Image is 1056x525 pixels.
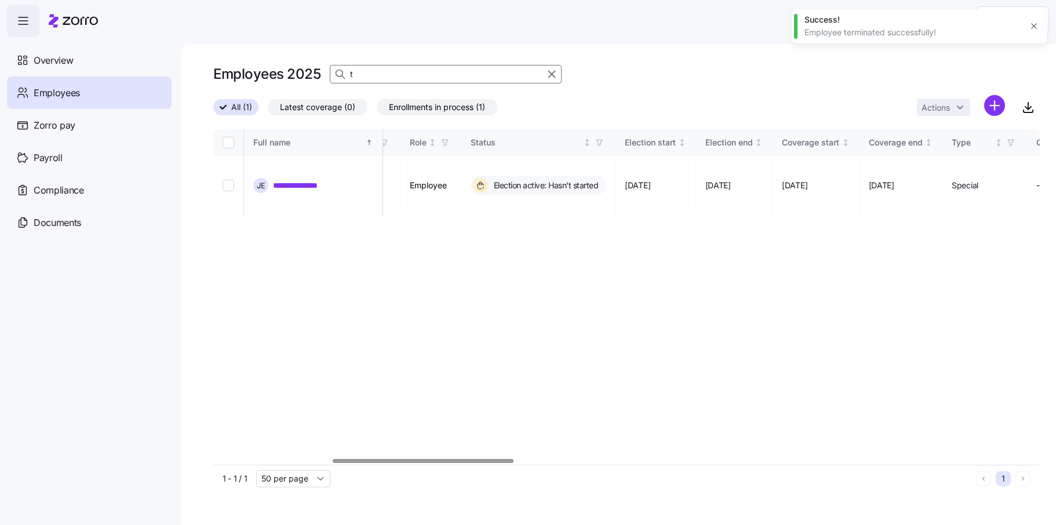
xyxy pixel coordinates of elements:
span: [DATE] [869,180,894,191]
span: Documents [34,216,81,230]
input: Search employees [330,65,562,83]
th: Full nameSorted ascending [244,129,383,156]
div: Not sorted [755,138,763,147]
span: Election active: Hasn't started [490,180,599,191]
div: Not sorted [995,138,1003,147]
a: Payroll [7,141,172,174]
th: TypeNot sorted [942,129,1027,156]
span: [DATE] [625,180,650,191]
th: Election endNot sorted [696,129,773,156]
td: Employee [400,156,461,216]
div: Status [471,136,581,149]
div: Full name [253,136,363,149]
input: Select record 1 [223,180,234,191]
button: Next page [1015,471,1030,486]
th: Election startNot sorted [616,129,696,156]
div: Success! [804,14,1021,25]
div: Election end [705,136,753,149]
a: Overview [7,44,172,76]
span: Employees [34,86,80,100]
div: Not sorted [428,138,436,147]
span: All (1) [231,100,252,115]
th: Coverage startNot sorted [773,129,860,156]
span: 1 - 1 / 1 [223,473,247,484]
h1: Employees 2025 [213,65,321,83]
span: Enrollments in process (1) [389,100,485,115]
th: RoleNot sorted [400,129,461,156]
span: Payroll [34,151,63,165]
span: Compliance [34,183,84,198]
a: Employees [7,76,172,109]
div: Not sorted [924,138,933,147]
span: Zorro pay [34,118,75,133]
span: [DATE] [782,180,807,191]
div: Employee terminated successfully! [804,27,1021,38]
button: Previous page [976,471,991,486]
div: Sorted ascending [365,138,373,147]
div: Type [952,136,992,149]
span: Actions [922,104,950,112]
a: Zorro pay [7,109,172,141]
div: Not sorted [678,138,686,147]
div: Coverage start [782,136,839,149]
input: Select all records [223,137,234,148]
button: 1 [996,471,1011,486]
div: Role [410,136,427,149]
svg: add icon [984,95,1005,116]
span: Latest coverage (0) [280,100,355,115]
div: Not sorted [583,138,591,147]
a: Compliance [7,174,172,206]
span: [DATE] [705,180,731,191]
th: Coverage endNot sorted [860,129,943,156]
a: Documents [7,206,172,239]
div: Election start [625,136,676,149]
span: Overview [34,53,73,68]
div: Not sorted [842,138,850,147]
div: Coverage end [869,136,923,149]
span: J E [257,182,265,189]
span: Special [952,180,978,191]
th: StatusNot sorted [461,129,616,156]
button: Actions [917,99,970,116]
